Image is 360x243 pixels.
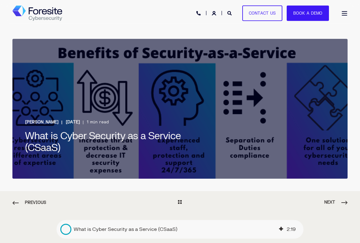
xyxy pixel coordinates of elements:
a: Previous Page [12,199,46,206]
a: Open Search [227,10,233,16]
div: AI-generated audio [279,226,284,233]
a: Open Burger Menu [338,8,351,19]
a: Next Page [324,199,348,206]
img: Foresite logo, a hexagon shape of blues with a directional arrow to the right hand side, and the ... [12,6,62,21]
span: What is Cyber Security as a Service (CSaaS) [25,130,181,154]
span: Next [324,199,348,206]
a: Book a Demo [287,5,329,21]
div: 2 : 19 [287,226,296,233]
a: Go Back [178,199,182,206]
a: Contact Us [242,5,282,21]
div: Play [60,223,72,236]
a: Back to Home [12,6,62,21]
span: [DATE] [59,119,80,127]
span: 1 min read [80,119,109,127]
div: What is Cyber Security as a Service (CSaaS) [74,226,279,233]
a: Login [212,10,217,16]
span: Previous [12,199,46,206]
a: [PERSON_NAME] [25,119,59,127]
div: Play blog post audio: What is Cyber Security as a Service (CSaaS) [57,220,303,239]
